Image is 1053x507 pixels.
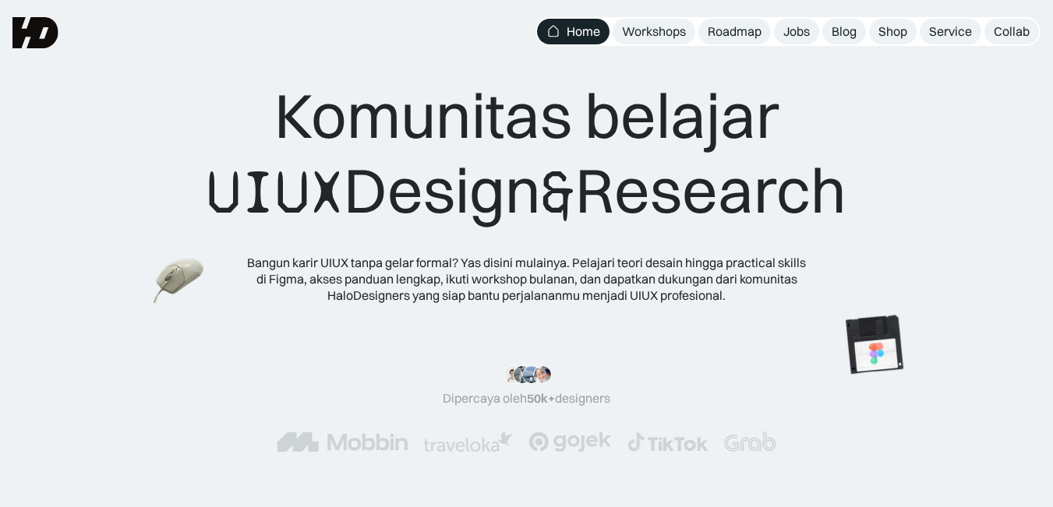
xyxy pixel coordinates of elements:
[783,23,810,40] div: Jobs
[774,19,819,44] a: Jobs
[613,19,695,44] a: Workshops
[443,390,610,407] div: Dipercaya oleh designers
[567,23,600,40] div: Home
[622,23,686,40] div: Workshops
[207,155,344,230] span: UIUX
[994,23,1030,40] div: Collab
[920,19,981,44] a: Service
[822,19,866,44] a: Blog
[541,155,575,230] span: &
[869,19,917,44] a: Shop
[527,390,555,406] span: 50k+
[708,23,761,40] div: Roadmap
[698,19,771,44] a: Roadmap
[832,23,857,40] div: Blog
[246,255,807,303] div: Bangun karir UIUX tanpa gelar formal? Yas disini mulainya. Pelajari teori desain hingga practical...
[878,23,907,40] div: Shop
[537,19,610,44] a: Home
[929,23,972,40] div: Service
[207,78,846,230] div: Komunitas belajar Design Research
[984,19,1039,44] a: Collab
